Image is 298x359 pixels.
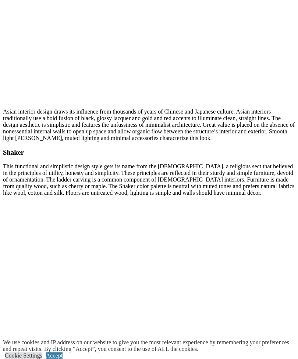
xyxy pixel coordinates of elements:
p: Asian interior design draws its influence from thousands of years of Chinese and Japanese culture... [3,108,295,141]
p: This functional and simplistic design style gets its name from the [DEMOGRAPHIC_DATA], a religiou... [3,163,295,196]
h3: Shaker [3,148,295,157]
a: Accept [46,352,63,359]
a: Cookie Settings [5,352,42,359]
div: We use cookies and IP address on our website to give you the most relevant experience by remember... [3,339,298,352]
